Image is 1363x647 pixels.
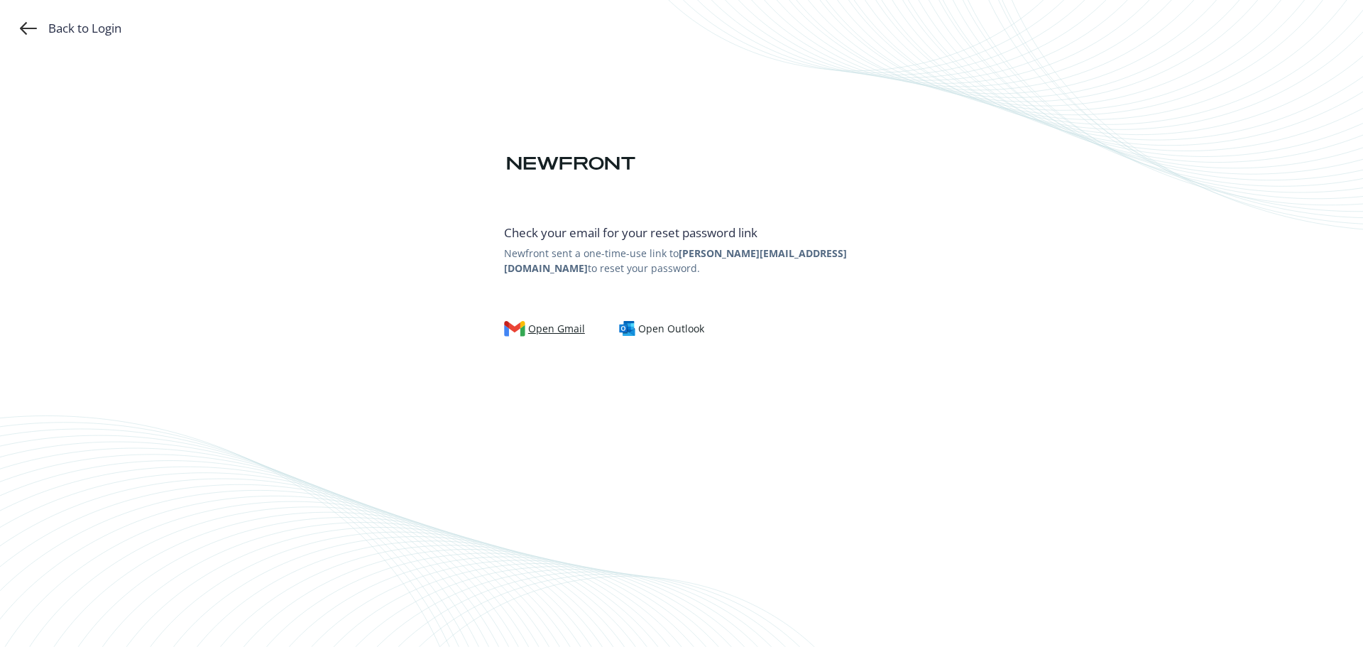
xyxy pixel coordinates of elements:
a: Open Gmail [504,321,596,337]
img: outlook-logo.svg [619,321,636,337]
div: Open Gmail [504,321,585,337]
a: Back to Login [20,20,121,37]
a: Open Outlook [619,321,716,337]
b: [PERSON_NAME][EMAIL_ADDRESS][DOMAIN_NAME] [504,246,847,275]
img: gmail-logo.svg [504,321,525,337]
span: Newfront sent a one-time-use link to to reset your password. [504,246,859,276]
div: Open Outlook [619,321,705,337]
h1: Check your email for your reset password link [504,225,859,240]
img: Newfront logo [504,151,638,176]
